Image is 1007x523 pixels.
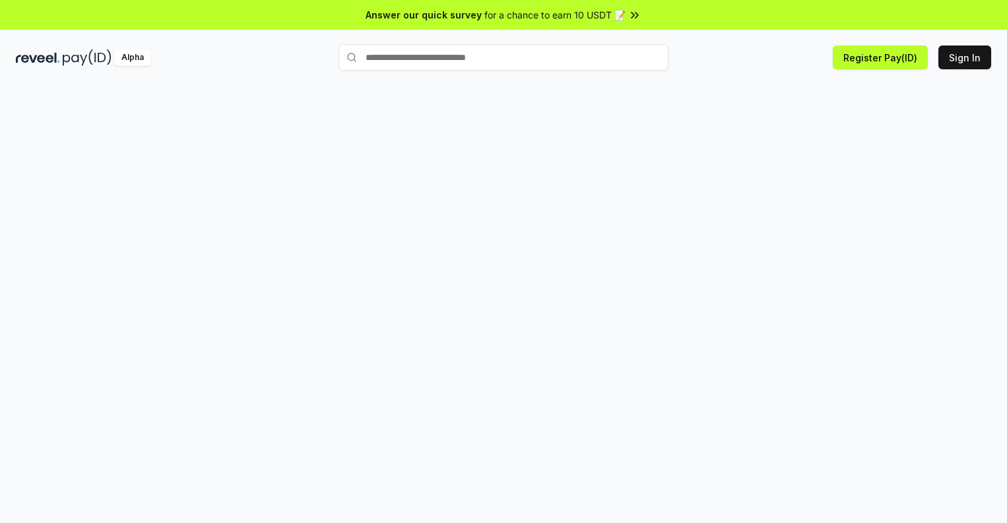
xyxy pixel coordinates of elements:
[938,46,991,69] button: Sign In
[366,8,482,22] span: Answer our quick survey
[16,49,60,66] img: reveel_dark
[114,49,151,66] div: Alpha
[484,8,626,22] span: for a chance to earn 10 USDT 📝
[63,49,112,66] img: pay_id
[833,46,928,69] button: Register Pay(ID)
